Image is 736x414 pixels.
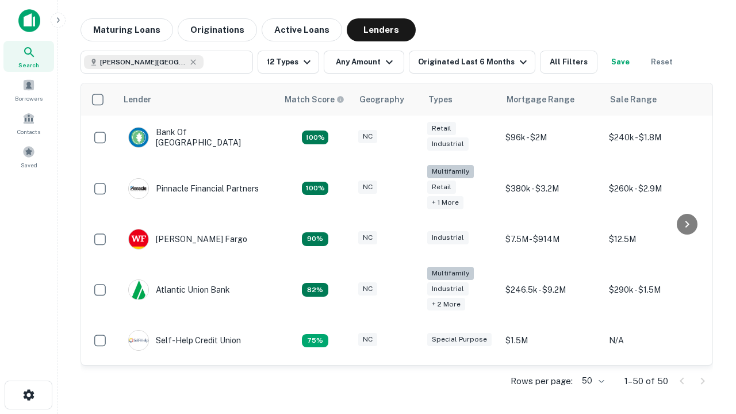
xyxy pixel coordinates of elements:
p: Rows per page: [511,374,573,388]
td: $260k - $2.9M [603,159,707,217]
td: $12.5M [603,217,707,261]
span: Saved [21,160,37,170]
a: Borrowers [3,74,54,105]
td: $1.5M [500,319,603,362]
div: Special Purpose [427,333,492,346]
th: Geography [352,83,421,116]
div: [PERSON_NAME] Fargo [128,229,247,250]
button: Originations [178,18,257,41]
th: Mortgage Range [500,83,603,116]
div: Industrial [427,137,469,151]
div: Self-help Credit Union [128,330,241,351]
span: Search [18,60,39,70]
button: Originated Last 6 Months [409,51,535,74]
div: Originated Last 6 Months [418,55,530,69]
div: Matching Properties: 11, hasApolloMatch: undefined [302,283,328,297]
a: Search [3,41,54,72]
a: Saved [3,141,54,172]
img: picture [129,280,148,300]
div: Pinnacle Financial Partners [128,178,259,199]
th: Sale Range [603,83,707,116]
h6: Match Score [285,93,342,106]
button: Lenders [347,18,416,41]
div: 50 [577,373,606,389]
div: Industrial [427,282,469,296]
td: N/A [603,319,707,362]
div: NC [358,282,377,296]
div: Multifamily [427,165,474,178]
div: Geography [359,93,404,106]
img: picture [129,331,148,350]
div: Sale Range [610,93,657,106]
img: capitalize-icon.png [18,9,40,32]
div: Bank Of [GEOGRAPHIC_DATA] [128,127,266,148]
div: Multifamily [427,267,474,280]
p: 1–50 of 50 [624,374,668,388]
button: 12 Types [258,51,319,74]
div: NC [358,130,377,143]
div: + 2 more [427,298,465,311]
div: Matching Properties: 12, hasApolloMatch: undefined [302,232,328,246]
button: Maturing Loans [80,18,173,41]
span: Borrowers [15,94,43,103]
div: Matching Properties: 14, hasApolloMatch: undefined [302,131,328,144]
a: Contacts [3,108,54,139]
button: All Filters [540,51,597,74]
div: Capitalize uses an advanced AI algorithm to match your search with the best lender. The match sco... [285,93,344,106]
img: picture [129,179,148,198]
div: Atlantic Union Bank [128,279,230,300]
img: picture [129,229,148,249]
div: Industrial [427,231,469,244]
td: $246.5k - $9.2M [500,261,603,319]
span: Contacts [17,127,40,136]
div: NC [358,181,377,194]
td: $7.5M - $914M [500,217,603,261]
img: picture [129,128,148,147]
div: Lender [124,93,151,106]
div: Retail [427,181,456,194]
div: Mortgage Range [507,93,574,106]
div: Matching Properties: 24, hasApolloMatch: undefined [302,182,328,195]
div: NC [358,333,377,346]
div: + 1 more [427,196,463,209]
span: [PERSON_NAME][GEOGRAPHIC_DATA], [GEOGRAPHIC_DATA] [100,57,186,67]
div: NC [358,231,377,244]
button: Save your search to get updates of matches that match your search criteria. [602,51,639,74]
button: Active Loans [262,18,342,41]
td: $290k - $1.5M [603,261,707,319]
iframe: Chat Widget [678,322,736,377]
td: $240k - $1.8M [603,116,707,159]
th: Types [421,83,500,116]
button: Reset [643,51,680,74]
div: Matching Properties: 10, hasApolloMatch: undefined [302,334,328,348]
div: Types [428,93,453,106]
th: Lender [117,83,278,116]
div: Retail [427,122,456,135]
td: $380k - $3.2M [500,159,603,217]
button: Any Amount [324,51,404,74]
td: $96k - $2M [500,116,603,159]
th: Capitalize uses an advanced AI algorithm to match your search with the best lender. The match sco... [278,83,352,116]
